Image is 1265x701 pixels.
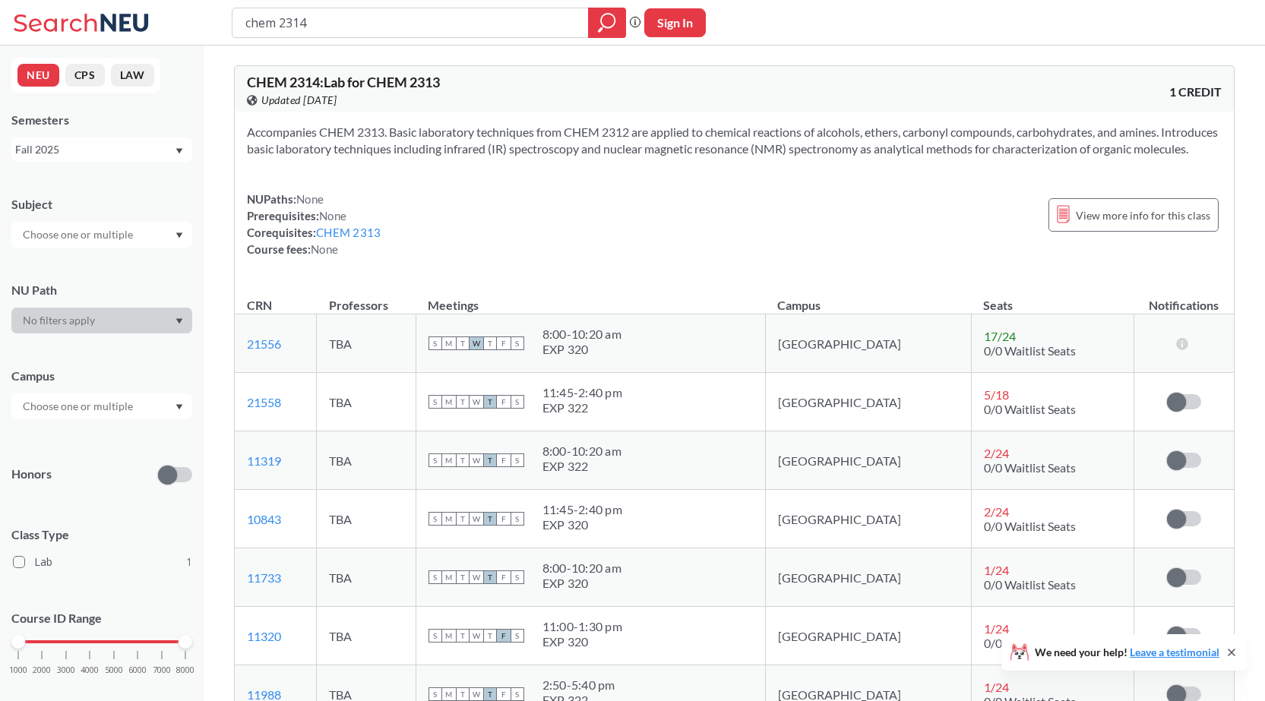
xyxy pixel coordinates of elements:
[984,621,1009,636] span: 1 / 24
[456,570,470,584] span: T
[511,512,524,526] span: S
[11,393,192,419] div: Dropdown arrow
[542,560,621,576] div: 8:00 - 10:20 am
[316,226,381,239] a: CHEM 2313
[176,404,183,410] svg: Dropdown arrow
[470,629,483,643] span: W
[456,687,470,701] span: T
[483,629,497,643] span: T
[429,687,442,701] span: S
[317,373,416,431] td: TBA
[105,666,123,674] span: 5000
[470,512,483,526] span: W
[1134,282,1233,314] th: Notifications
[11,368,192,384] div: Campus
[317,282,416,314] th: Professors
[176,232,183,238] svg: Dropdown arrow
[111,64,154,87] button: LAW
[984,519,1076,533] span: 0/0 Waitlist Seats
[442,453,456,467] span: M
[429,629,442,643] span: S
[542,444,621,459] div: 8:00 - 10:20 am
[1169,84,1222,100] span: 1 CREDIT
[247,124,1222,157] section: Accompanies CHEM 2313. Basic laboratory techniques from CHEM 2312 are applied to chemical reactio...
[247,629,281,643] a: 11320
[429,570,442,584] span: S
[765,282,971,314] th: Campus
[511,629,524,643] span: S
[317,314,416,373] td: TBA
[456,453,470,467] span: T
[247,570,281,585] a: 11733
[176,666,194,674] span: 8000
[11,308,192,333] div: Dropdown arrow
[15,226,143,244] input: Choose one or multiple
[483,336,497,350] span: T
[511,395,524,409] span: S
[176,148,183,154] svg: Dropdown arrow
[511,687,524,701] span: S
[542,576,621,591] div: EXP 320
[11,466,52,483] p: Honors
[984,563,1009,577] span: 1 / 24
[11,526,192,543] span: Class Type
[247,453,281,468] a: 11319
[15,397,143,415] input: Choose one or multiple
[33,666,51,674] span: 2000
[317,607,416,665] td: TBA
[456,512,470,526] span: T
[765,490,971,548] td: [GEOGRAPHIC_DATA]
[13,552,192,572] label: Lab
[542,634,622,649] div: EXP 320
[1076,206,1210,225] span: View more info for this class
[497,453,511,467] span: F
[317,490,416,548] td: TBA
[542,517,622,532] div: EXP 320
[497,395,511,409] span: F
[542,502,622,517] div: 11:45 - 2:40 pm
[511,336,524,350] span: S
[429,512,442,526] span: S
[483,570,497,584] span: T
[984,329,1016,343] span: 17 / 24
[984,504,1009,519] span: 2 / 24
[542,619,622,634] div: 11:00 - 1:30 pm
[456,395,470,409] span: T
[470,453,483,467] span: W
[1130,646,1219,658] a: Leave a testimonial
[11,196,192,213] div: Subject
[470,570,483,584] span: W
[1035,647,1219,658] span: We need your help!
[442,395,456,409] span: M
[186,554,192,570] span: 1
[542,342,621,357] div: EXP 320
[542,327,621,342] div: 8:00 - 10:20 am
[542,677,615,693] div: 2:50 - 5:40 pm
[456,336,470,350] span: T
[984,446,1009,460] span: 2 / 24
[456,629,470,643] span: T
[11,282,192,298] div: NU Path
[296,192,324,206] span: None
[176,318,183,324] svg: Dropdown arrow
[470,687,483,701] span: W
[542,459,621,474] div: EXP 322
[971,282,1134,314] th: Seats
[244,10,577,36] input: Class, professor, course number, "phrase"
[442,687,456,701] span: M
[247,512,281,526] a: 10843
[442,336,456,350] span: M
[765,314,971,373] td: [GEOGRAPHIC_DATA]
[429,453,442,467] span: S
[442,629,456,643] span: M
[765,373,971,431] td: [GEOGRAPHIC_DATA]
[261,92,337,109] span: Updated [DATE]
[11,610,192,627] p: Course ID Range
[81,666,99,674] span: 4000
[11,222,192,248] div: Dropdown arrow
[247,395,281,409] a: 21558
[247,297,272,314] div: CRN
[497,512,511,526] span: F
[598,12,616,33] svg: magnifying glass
[497,570,511,584] span: F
